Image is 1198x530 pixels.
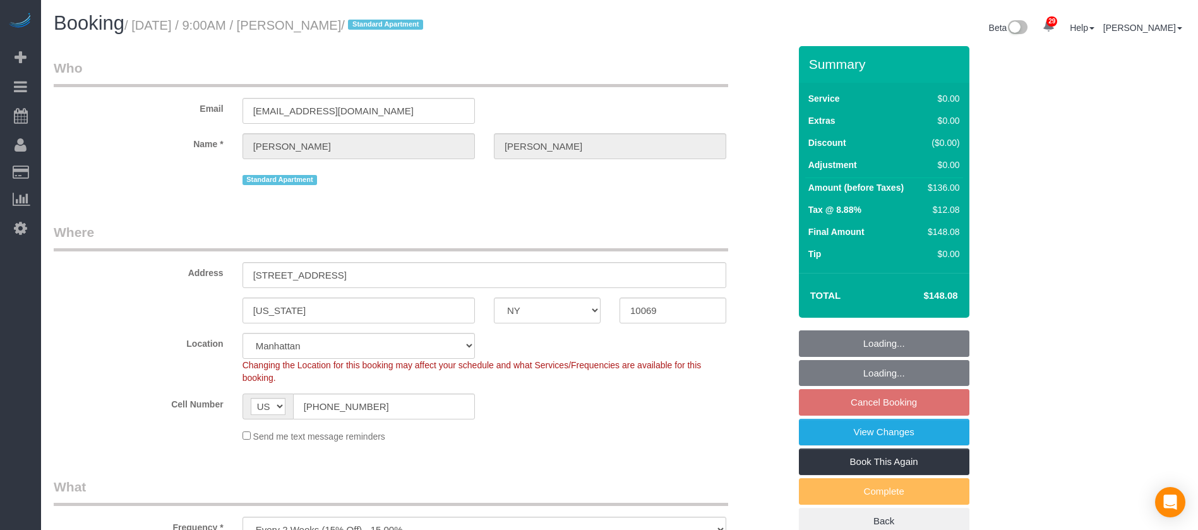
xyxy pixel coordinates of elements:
[243,298,475,323] input: City
[923,248,959,260] div: $0.00
[810,290,841,301] strong: Total
[44,98,233,115] label: Email
[124,18,427,32] small: / [DATE] / 9:00AM / [PERSON_NAME]
[243,133,475,159] input: First Name
[494,133,726,159] input: Last Name
[1103,23,1182,33] a: [PERSON_NAME]
[799,449,969,475] a: Book This Again
[54,223,728,251] legend: Where
[54,59,728,87] legend: Who
[348,20,423,30] span: Standard Apartment
[885,291,957,301] h4: $148.08
[8,13,33,30] img: Automaid Logo
[923,114,959,127] div: $0.00
[1155,487,1185,517] div: Open Intercom Messenger
[989,23,1028,33] a: Beta
[54,478,728,506] legend: What
[44,333,233,350] label: Location
[1046,16,1057,27] span: 29
[44,133,233,150] label: Name *
[808,136,846,149] label: Discount
[808,114,836,127] label: Extras
[923,159,959,171] div: $0.00
[1070,23,1094,33] a: Help
[923,226,959,238] div: $148.08
[54,12,124,34] span: Booking
[923,136,959,149] div: ($0.00)
[923,181,959,194] div: $136.00
[923,92,959,105] div: $0.00
[808,226,865,238] label: Final Amount
[293,394,475,419] input: Cell Number
[808,92,840,105] label: Service
[243,175,318,185] span: Standard Apartment
[809,57,963,71] h3: Summary
[1007,20,1027,37] img: New interface
[243,98,475,124] input: Email
[253,431,385,442] span: Send me text message reminders
[808,203,861,216] label: Tax @ 8.88%
[808,181,904,194] label: Amount (before Taxes)
[1036,13,1061,40] a: 29
[808,159,857,171] label: Adjustment
[620,298,726,323] input: Zip Code
[799,419,969,445] a: View Changes
[341,18,427,32] span: /
[923,203,959,216] div: $12.08
[44,262,233,279] label: Address
[808,248,822,260] label: Tip
[243,360,702,383] span: Changing the Location for this booking may affect your schedule and what Services/Frequencies are...
[44,394,233,411] label: Cell Number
